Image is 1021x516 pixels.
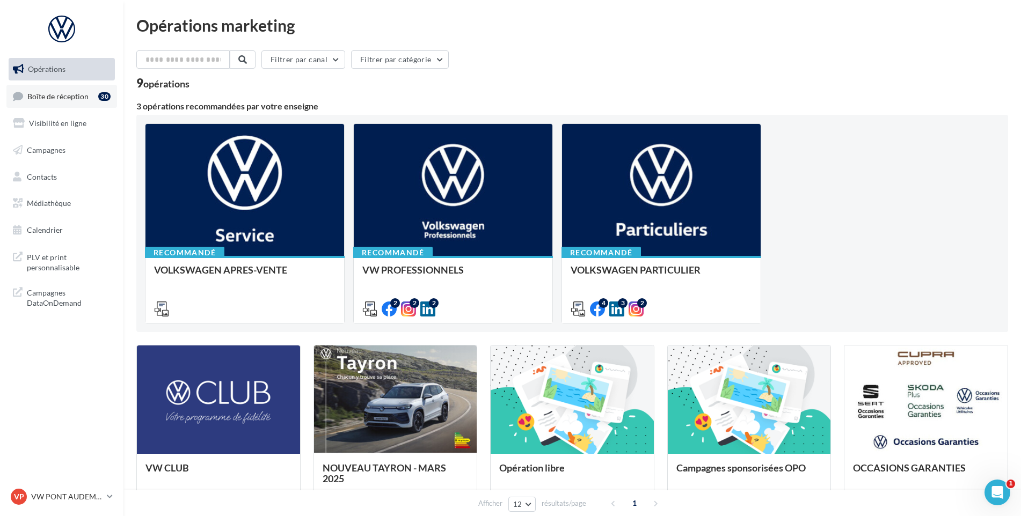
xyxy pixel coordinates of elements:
a: Campagnes DataOnDemand [6,281,117,313]
span: Campagnes sponsorisées OPO [676,462,806,474]
div: Recommandé [561,247,641,259]
span: résultats/page [542,498,586,508]
div: 4 [599,298,608,308]
span: Afficher [478,498,502,508]
span: 1 [626,495,643,512]
a: Opérations [6,58,117,80]
button: 12 [508,497,536,512]
span: Contacts [27,172,57,181]
div: Opérations marketing [136,17,1008,33]
a: VP VW PONT AUDEMER [9,486,115,507]
div: Recommandé [353,247,433,259]
div: 2 [410,298,419,308]
div: 3 [618,298,628,308]
div: 9 [136,77,189,89]
span: Campagnes [27,145,65,154]
span: VOLKSWAGEN APRES-VENTE [154,264,287,276]
span: VOLKSWAGEN PARTICULIER [571,264,701,276]
span: PLV et print personnalisable [27,250,111,273]
span: VW PROFESSIONNELS [362,264,464,276]
span: NOUVEAU TAYRON - MARS 2025 [323,462,446,484]
div: 30 [98,92,111,101]
div: 2 [429,298,439,308]
span: VW CLUB [145,462,189,474]
span: Opérations [28,64,65,73]
button: Filtrer par canal [261,50,345,69]
a: Médiathèque [6,192,117,215]
div: 3 opérations recommandées par votre enseigne [136,102,1008,110]
span: Campagnes DataOnDemand [27,285,111,308]
span: Visibilité en ligne [29,119,86,128]
div: Recommandé [145,247,224,259]
a: Campagnes [6,139,117,161]
div: 2 [637,298,647,308]
a: Boîte de réception30 [6,85,117,108]
div: 2 [390,298,400,308]
a: Visibilité en ligne [6,112,117,135]
span: Calendrier [27,225,63,234]
span: Opération libre [499,462,565,474]
iframe: Intercom live chat [984,480,1010,505]
a: PLV et print personnalisable [6,246,117,277]
div: opérations [143,79,189,89]
span: Médiathèque [27,198,71,208]
span: VP [14,491,24,502]
button: Filtrer par catégorie [351,50,449,69]
a: Calendrier [6,219,117,241]
span: 12 [513,500,522,508]
p: VW PONT AUDEMER [31,491,103,502]
span: Boîte de réception [27,91,89,100]
span: OCCASIONS GARANTIES [853,462,966,474]
a: Contacts [6,166,117,188]
span: 1 [1007,480,1015,488]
